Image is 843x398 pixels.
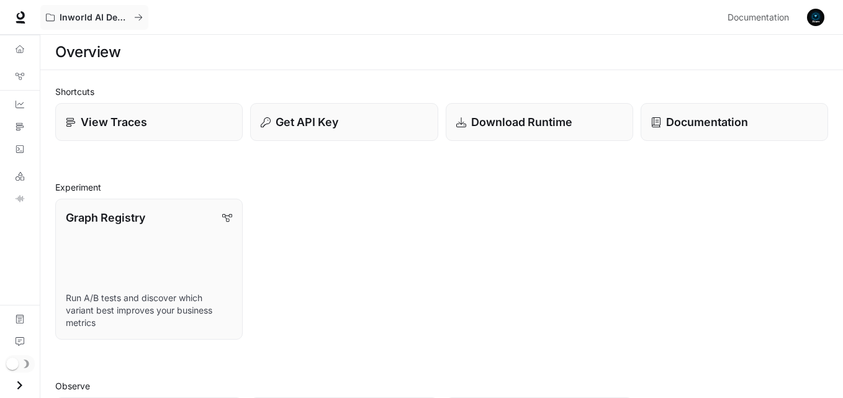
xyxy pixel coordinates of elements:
[55,199,243,340] a: Graph RegistryRun A/B tests and discover which variant best improves your business metrics
[5,166,35,186] a: LLM Playground
[55,40,120,65] h1: Overview
[5,117,35,137] a: Traces
[250,103,438,141] button: Get API Key
[6,373,34,398] button: Open drawer
[5,94,35,114] a: Dashboards
[55,181,828,194] h2: Experiment
[81,114,147,130] p: View Traces
[55,379,828,392] h2: Observe
[5,332,35,351] a: Feedback
[66,209,145,226] p: Graph Registry
[803,5,828,30] button: User avatar
[5,39,35,59] a: Overview
[807,9,824,26] img: User avatar
[276,114,338,130] p: Get API Key
[666,114,748,130] p: Documentation
[728,10,789,25] span: Documentation
[446,103,633,141] a: Download Runtime
[5,139,35,159] a: Logs
[66,292,232,329] p: Run A/B tests and discover which variant best improves your business metrics
[55,85,828,98] h2: Shortcuts
[723,5,798,30] a: Documentation
[5,66,35,86] a: Graph Registry
[5,189,35,209] a: TTS Playground
[40,5,148,30] button: All workspaces
[55,103,243,141] a: View Traces
[5,309,35,329] a: Documentation
[60,12,129,23] p: Inworld AI Demos
[641,103,828,141] a: Documentation
[6,356,19,370] span: Dark mode toggle
[471,114,572,130] p: Download Runtime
